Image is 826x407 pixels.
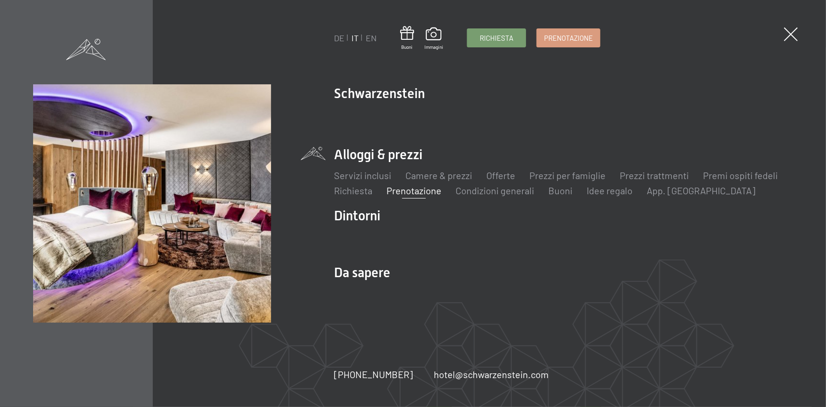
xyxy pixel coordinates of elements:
[480,33,513,43] span: Richiesta
[387,185,441,196] a: Prenotazione
[334,185,372,196] a: Richiesta
[334,33,344,43] a: DE
[537,29,600,47] a: Prenotazione
[334,170,391,181] a: Servizi inclusi
[400,26,414,50] a: Buoni
[351,33,359,43] a: IT
[703,170,778,181] a: Premi ospiti fedeli
[544,33,593,43] span: Prenotazione
[405,170,472,181] a: Camere & prezzi
[529,170,606,181] a: Prezzi per famiglie
[620,170,689,181] a: Prezzi trattmenti
[587,185,633,196] a: Idee regalo
[366,33,377,43] a: EN
[647,185,756,196] a: App. [GEOGRAPHIC_DATA]
[467,29,526,47] a: Richiesta
[400,44,414,50] span: Buoni
[548,185,572,196] a: Buoni
[424,27,443,50] a: Immagini
[334,368,413,381] a: [PHONE_NUMBER]
[334,369,413,380] span: [PHONE_NUMBER]
[434,368,549,381] a: hotel@schwarzenstein.com
[424,44,443,50] span: Immagini
[486,170,515,181] a: Offerte
[456,185,534,196] a: Condizioni generali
